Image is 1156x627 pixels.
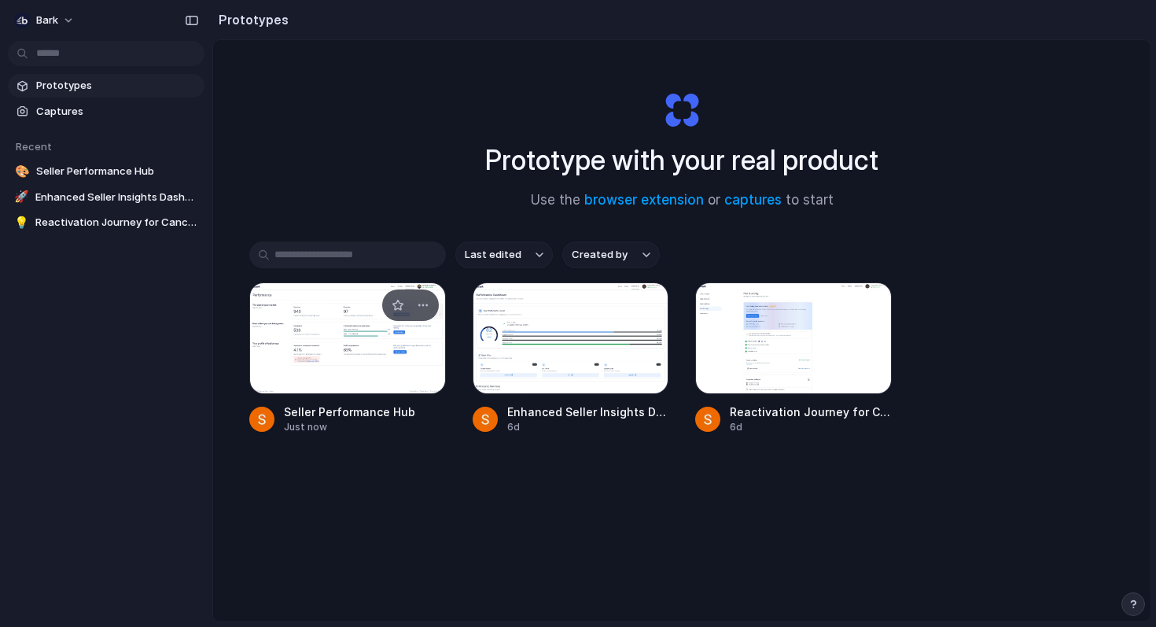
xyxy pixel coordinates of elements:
[14,215,29,231] div: 💡
[730,404,892,420] span: Reactivation Journey for Canceled Bark Plan
[584,192,704,208] a: browser extension
[695,282,892,434] a: Reactivation Journey for Canceled Bark PlanReactivation Journey for Canceled Bark Plan6d
[35,190,198,205] span: Enhanced Seller Insights Dashboard
[36,78,198,94] span: Prototypes
[572,247,628,263] span: Created by
[455,242,553,268] button: Last edited
[8,8,83,33] button: Bark
[8,160,204,183] a: 🎨Seller Performance Hub
[473,282,669,434] a: Enhanced Seller Insights DashboardEnhanced Seller Insights Dashboard6d
[16,140,52,153] span: Recent
[8,74,204,98] a: Prototypes
[531,190,834,211] span: Use the or to start
[8,100,204,124] a: Captures
[249,282,446,434] a: Seller Performance HubSeller Performance HubJust now
[507,404,669,420] span: Enhanced Seller Insights Dashboard
[284,404,446,420] span: Seller Performance Hub
[724,192,782,208] a: captures
[14,190,29,205] div: 🚀
[485,139,878,181] h1: Prototype with your real product
[212,10,289,29] h2: Prototypes
[35,215,198,231] span: Reactivation Journey for Canceled Bark Plan
[507,420,669,434] div: 6d
[14,164,30,179] div: 🎨
[730,420,892,434] div: 6d
[36,13,58,28] span: Bark
[465,247,521,263] span: Last edited
[8,186,204,209] a: 🚀Enhanced Seller Insights Dashboard
[36,104,198,120] span: Captures
[562,242,660,268] button: Created by
[284,420,446,434] div: Just now
[8,211,204,234] a: 💡Reactivation Journey for Canceled Bark Plan
[36,164,198,179] span: Seller Performance Hub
